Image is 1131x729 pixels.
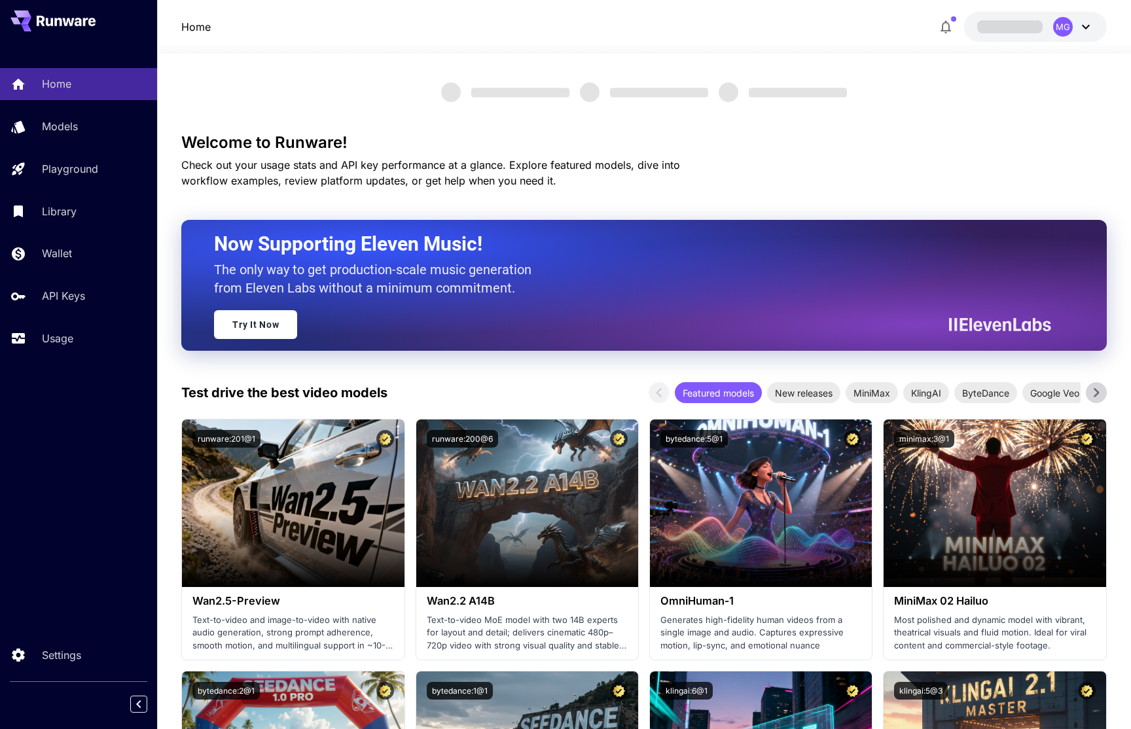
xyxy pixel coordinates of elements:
span: Google Veo [1022,386,1087,400]
h3: MiniMax 02 Hailuo [894,595,1095,607]
button: Certified Model – Vetted for best performance and includes a commercial license. [844,682,861,700]
span: KlingAI [903,386,949,400]
p: Home [42,76,71,92]
span: Featured models [675,386,762,400]
button: MG [964,12,1107,42]
p: Test drive the best video models [181,383,387,402]
p: The only way to get production-scale music generation from Eleven Labs without a minimum commitment. [214,260,541,297]
div: New releases [767,382,840,403]
button: Certified Model – Vetted for best performance and includes a commercial license. [610,430,628,448]
button: Certified Model – Vetted for best performance and includes a commercial license. [376,682,394,700]
p: Library [42,204,77,219]
div: Featured models [675,382,762,403]
button: bytedance:1@1 [427,682,493,700]
nav: breadcrumb [181,19,211,35]
p: Text-to-video MoE model with two 14B experts for layout and detail; delivers cinematic 480p–720p ... [427,614,628,652]
button: Collapse sidebar [130,696,147,713]
h3: Wan2.2 A14B [427,595,628,607]
div: MiniMax [846,382,898,403]
img: alt [650,419,872,587]
img: alt [884,419,1105,587]
button: Certified Model – Vetted for best performance and includes a commercial license. [1078,682,1096,700]
img: alt [182,419,404,587]
h2: Now Supporting Eleven Music! [214,232,1041,257]
button: bytedance:2@1 [192,682,260,700]
p: Most polished and dynamic model with vibrant, theatrical visuals and fluid motion. Ideal for vira... [894,614,1095,652]
h3: OmniHuman‑1 [660,595,861,607]
span: ByteDance [954,386,1017,400]
p: Usage [42,330,73,346]
button: Certified Model – Vetted for best performance and includes a commercial license. [1078,430,1096,448]
button: Certified Model – Vetted for best performance and includes a commercial license. [844,430,861,448]
button: bytedance:5@1 [660,430,728,448]
span: Check out your usage stats and API key performance at a glance. Explore featured models, dive int... [181,158,680,187]
h3: Welcome to Runware! [181,133,1107,152]
div: KlingAI [903,382,949,403]
button: Certified Model – Vetted for best performance and includes a commercial license. [610,682,628,700]
p: API Keys [42,288,85,304]
div: MG [1053,17,1073,37]
p: Text-to-video and image-to-video with native audio generation, strong prompt adherence, smooth mo... [192,614,393,652]
button: klingai:5@3 [894,682,948,700]
span: MiniMax [846,386,898,400]
div: Collapse sidebar [140,692,157,716]
h3: Wan2.5-Preview [192,595,393,607]
span: New releases [767,386,840,400]
button: Certified Model – Vetted for best performance and includes a commercial license. [376,430,394,448]
p: Playground [42,161,98,177]
button: runware:201@1 [192,430,260,448]
p: Models [42,118,78,134]
p: Settings [42,647,81,663]
button: klingai:6@1 [660,682,713,700]
div: ByteDance [954,382,1017,403]
a: Home [181,19,211,35]
div: Google Veo [1022,382,1087,403]
img: alt [416,419,638,587]
p: Generates high-fidelity human videos from a single image and audio. Captures expressive motion, l... [660,614,861,652]
button: minimax:3@1 [894,430,954,448]
a: Try It Now [214,310,297,339]
button: runware:200@6 [427,430,498,448]
p: Wallet [42,245,72,261]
